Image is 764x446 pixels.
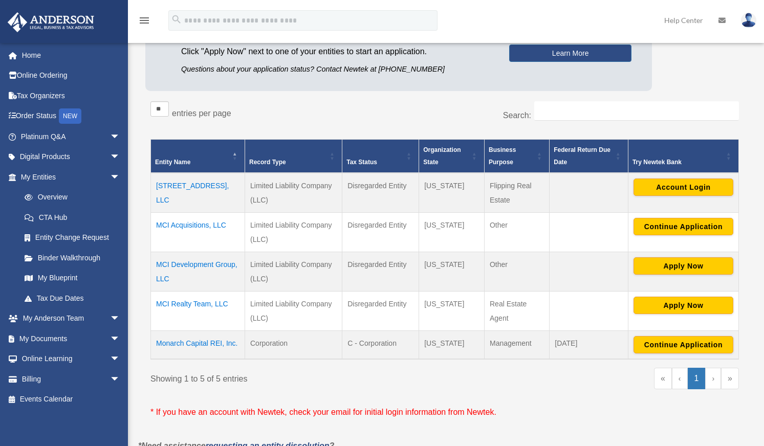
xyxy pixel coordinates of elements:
[503,111,531,120] label: Search:
[181,63,494,76] p: Questions about your application status? Contact Newtek at [PHONE_NUMBER]
[342,330,419,359] td: C - Corporation
[151,173,245,213] td: [STREET_ADDRESS], LLC
[419,212,485,252] td: [US_STATE]
[484,291,549,330] td: Real Estate Agent
[342,252,419,291] td: Disregarded Entity
[741,13,756,28] img: User Pic
[7,45,136,65] a: Home
[484,252,549,291] td: Other
[110,167,130,188] span: arrow_drop_down
[550,139,628,173] th: Federal Return Due Date: Activate to sort
[151,212,245,252] td: MCI Acquisitions, LLC
[245,139,342,173] th: Record Type: Activate to sort
[14,228,130,248] a: Entity Change Request
[419,291,485,330] td: [US_STATE]
[705,368,721,389] a: Next
[632,156,723,168] div: Try Newtek Bank
[110,308,130,329] span: arrow_drop_down
[672,368,688,389] a: Previous
[419,330,485,359] td: [US_STATE]
[245,173,342,213] td: Limited Liability Company (LLC)
[484,139,549,173] th: Business Purpose: Activate to sort
[5,12,97,32] img: Anderson Advisors Platinum Portal
[245,212,342,252] td: Limited Liability Company (LLC)
[151,252,245,291] td: MCI Development Group, LLC
[419,139,485,173] th: Organization State: Activate to sort
[151,330,245,359] td: Monarch Capital REI, Inc.
[245,330,342,359] td: Corporation
[110,147,130,168] span: arrow_drop_down
[7,349,136,369] a: Online Learningarrow_drop_down
[110,126,130,147] span: arrow_drop_down
[634,179,733,196] button: Account Login
[138,14,150,27] i: menu
[249,159,286,166] span: Record Type
[423,146,461,166] span: Organization State
[7,65,136,86] a: Online Ordering
[634,218,733,235] button: Continue Application
[489,146,516,166] span: Business Purpose
[550,330,628,359] td: [DATE]
[342,173,419,213] td: Disregarded Entity
[245,291,342,330] td: Limited Liability Company (LLC)
[138,18,150,27] a: menu
[634,257,733,275] button: Apply Now
[7,328,136,349] a: My Documentsarrow_drop_down
[628,139,738,173] th: Try Newtek Bank : Activate to sort
[14,207,130,228] a: CTA Hub
[484,212,549,252] td: Other
[7,389,136,410] a: Events Calendar
[7,147,136,167] a: Digital Productsarrow_drop_down
[419,252,485,291] td: [US_STATE]
[150,368,437,386] div: Showing 1 to 5 of 5 entries
[181,44,494,59] p: Click "Apply Now" next to one of your entities to start an application.
[150,405,739,419] p: * If you have an account with Newtek, check your email for initial login information from Newtek.
[484,330,549,359] td: Management
[155,159,190,166] span: Entity Name
[110,349,130,370] span: arrow_drop_down
[245,252,342,291] td: Limited Liability Company (LLC)
[634,297,733,314] button: Apply Now
[171,14,182,25] i: search
[346,159,377,166] span: Tax Status
[7,85,136,106] a: Tax Organizers
[342,212,419,252] td: Disregarded Entity
[7,106,136,127] a: Order StatusNEW
[688,368,706,389] a: 1
[110,328,130,349] span: arrow_drop_down
[634,336,733,353] button: Continue Application
[14,248,130,268] a: Binder Walkthrough
[342,139,419,173] th: Tax Status: Activate to sort
[419,173,485,213] td: [US_STATE]
[484,173,549,213] td: Flipping Real Estate
[151,291,245,330] td: MCI Realty Team, LLC
[172,109,231,118] label: entries per page
[14,268,130,288] a: My Blueprint
[721,368,739,389] a: Last
[151,139,245,173] th: Entity Name: Activate to invert sorting
[509,44,631,62] a: Learn More
[342,291,419,330] td: Disregarded Entity
[7,167,130,187] a: My Entitiesarrow_drop_down
[654,368,672,389] a: First
[59,108,81,124] div: NEW
[14,187,125,208] a: Overview
[14,288,130,308] a: Tax Due Dates
[7,308,136,329] a: My Anderson Teamarrow_drop_down
[554,146,610,166] span: Federal Return Due Date
[7,369,136,389] a: Billingarrow_drop_down
[7,126,136,147] a: Platinum Q&Aarrow_drop_down
[634,182,733,190] a: Account Login
[110,369,130,390] span: arrow_drop_down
